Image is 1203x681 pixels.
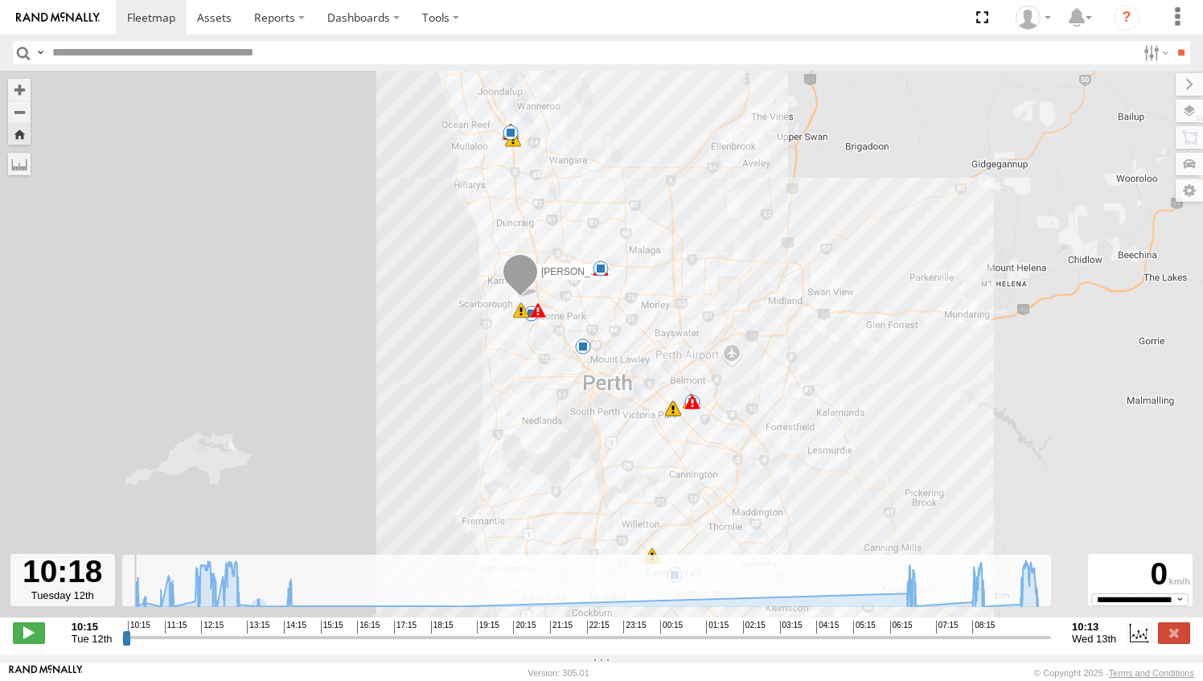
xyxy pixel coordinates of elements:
a: Terms and Conditions [1109,668,1194,678]
span: 18:15 [431,621,454,634]
span: 12:15 [201,621,224,634]
span: 13:15 [247,621,269,634]
div: 0 [1090,556,1190,593]
span: 02:15 [743,621,766,634]
span: 15:15 [321,621,343,634]
span: [PERSON_NAME] (new)Tech 1IJX358 [541,266,706,277]
span: 19:15 [477,621,499,634]
button: Zoom in [8,79,31,101]
span: 07:15 [936,621,959,634]
span: 16:15 [357,621,380,634]
div: Version: 305.01 [528,668,589,678]
label: Play/Stop [13,622,45,643]
label: Close [1158,622,1190,643]
span: 21:15 [550,621,573,634]
div: 7 [523,306,540,322]
span: 03:15 [780,621,803,634]
a: Visit our Website [9,665,83,681]
div: © Copyright 2025 - [1034,668,1194,678]
span: 14:15 [284,621,306,634]
div: Amy Rowlands [1010,6,1057,30]
i: ? [1114,5,1139,31]
button: Zoom out [8,101,31,123]
span: 10:15 [128,621,150,634]
div: 7 [513,302,529,318]
span: Tue 12th Aug 2025 [72,633,113,645]
span: 06:15 [890,621,913,634]
span: Wed 13th Aug 2025 [1072,633,1116,645]
strong: 10:15 [72,621,113,633]
label: Map Settings [1176,179,1203,202]
span: 20:15 [513,621,536,634]
span: 04:15 [816,621,839,634]
img: rand-logo.svg [16,12,100,23]
span: 23:15 [623,621,646,634]
span: 01:15 [706,621,729,634]
span: 05:15 [853,621,876,634]
label: Search Filter Options [1137,41,1172,64]
button: Zoom Home [8,123,31,145]
div: 17 [530,302,546,318]
label: Measure [8,153,31,175]
span: 00:15 [660,621,683,634]
span: 17:15 [394,621,417,634]
span: 11:15 [165,621,187,634]
strong: 10:13 [1072,621,1116,633]
span: 22:15 [587,621,610,634]
label: Search Query [34,41,47,64]
span: 08:15 [972,621,995,634]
